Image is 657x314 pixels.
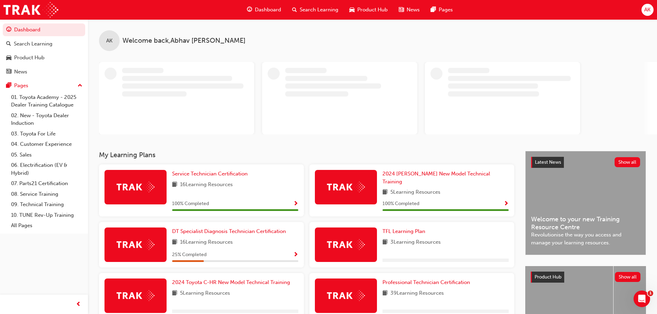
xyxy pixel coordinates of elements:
[293,200,298,208] button: Show Progress
[390,238,441,247] span: 3 Learning Resources
[504,200,509,208] button: Show Progress
[382,200,419,208] span: 100 % Completed
[382,228,425,234] span: TFL Learning Plan
[382,238,388,247] span: book-icon
[3,23,85,36] a: Dashboard
[117,290,155,301] img: Trak
[382,278,473,286] a: Professional Technician Certification
[531,272,640,283] a: Product HubShow all
[439,6,453,14] span: Pages
[615,272,641,282] button: Show all
[6,83,11,89] span: pages-icon
[117,182,155,192] img: Trak
[172,181,177,189] span: book-icon
[615,157,640,167] button: Show all
[172,227,289,235] a: DT Specialist Diagnosis Technician Certification
[76,300,81,309] span: prev-icon
[525,151,646,255] a: Latest NewsShow allWelcome to your new Training Resource CentreRevolutionise the way you access a...
[393,3,425,17] a: news-iconNews
[172,228,286,234] span: DT Specialist Diagnosis Technician Certification
[641,4,654,16] button: AK
[399,6,404,14] span: news-icon
[8,220,85,231] a: All Pages
[8,189,85,200] a: 08. Service Training
[6,55,11,61] span: car-icon
[106,37,112,45] span: AK
[3,79,85,92] button: Pages
[78,81,82,90] span: up-icon
[172,279,290,285] span: 2024 Toyota C-HR New Model Technical Training
[287,3,344,17] a: search-iconSearch Learning
[6,27,11,33] span: guage-icon
[255,6,281,14] span: Dashboard
[3,65,85,78] a: News
[531,215,640,231] span: Welcome to your new Training Resource Centre
[3,38,85,50] a: Search Learning
[293,252,298,258] span: Show Progress
[634,291,650,307] iframe: Intercom live chat
[382,279,470,285] span: Professional Technician Certification
[382,289,388,298] span: book-icon
[122,37,246,45] span: Welcome back , Abhav [PERSON_NAME]
[300,6,338,14] span: Search Learning
[180,238,233,247] span: 16 Learning Resources
[425,3,458,17] a: pages-iconPages
[241,3,287,17] a: guage-iconDashboard
[644,6,650,14] span: AK
[172,289,177,298] span: book-icon
[172,170,250,178] a: Service Technician Certification
[247,6,252,14] span: guage-icon
[117,239,155,250] img: Trak
[172,278,293,286] a: 2024 Toyota C-HR New Model Technical Training
[8,139,85,150] a: 04. Customer Experience
[14,54,44,62] div: Product Hub
[14,68,27,76] div: News
[6,69,11,75] span: news-icon
[3,22,85,79] button: DashboardSearch LearningProduct HubNews
[180,289,230,298] span: 5 Learning Resources
[504,201,509,207] span: Show Progress
[3,2,58,18] img: Trak
[390,289,444,298] span: 39 Learning Resources
[172,171,248,177] span: Service Technician Certification
[292,6,297,14] span: search-icon
[382,227,428,235] a: TFL Learning Plan
[349,6,355,14] span: car-icon
[172,251,207,259] span: 25 % Completed
[327,182,365,192] img: Trak
[344,3,393,17] a: car-iconProduct Hub
[180,181,233,189] span: 16 Learning Resources
[382,171,490,185] span: 2024 [PERSON_NAME] New Model Technical Training
[99,151,514,159] h3: My Learning Plans
[172,238,177,247] span: book-icon
[357,6,388,14] span: Product Hub
[6,41,11,47] span: search-icon
[535,159,561,165] span: Latest News
[8,210,85,221] a: 10. TUNE Rev-Up Training
[14,82,28,90] div: Pages
[382,170,509,185] a: 2024 [PERSON_NAME] New Model Technical Training
[407,6,420,14] span: News
[172,200,209,208] span: 100 % Completed
[327,290,365,301] img: Trak
[8,92,85,110] a: 01. Toyota Academy - 2025 Dealer Training Catalogue
[648,291,653,296] span: 1
[14,40,52,48] div: Search Learning
[293,251,298,259] button: Show Progress
[8,110,85,129] a: 02. New - Toyota Dealer Induction
[382,188,388,197] span: book-icon
[8,160,85,178] a: 06. Electrification (EV & Hybrid)
[431,6,436,14] span: pages-icon
[8,150,85,160] a: 05. Sales
[3,51,85,64] a: Product Hub
[531,231,640,246] span: Revolutionise the way you access and manage your learning resources.
[8,129,85,139] a: 03. Toyota For Life
[8,178,85,189] a: 07. Parts21 Certification
[293,201,298,207] span: Show Progress
[531,157,640,168] a: Latest NewsShow all
[535,274,561,280] span: Product Hub
[390,188,440,197] span: 5 Learning Resources
[327,239,365,250] img: Trak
